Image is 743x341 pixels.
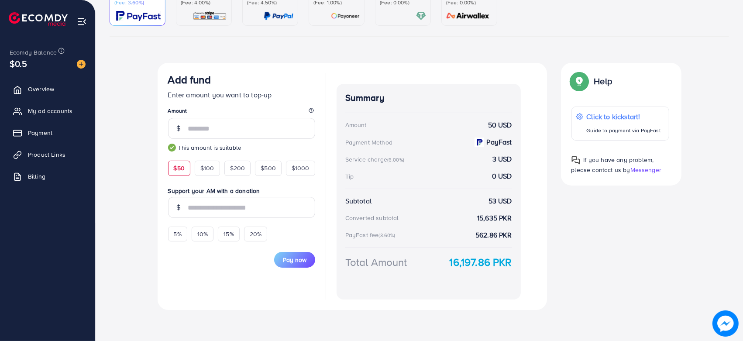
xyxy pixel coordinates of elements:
p: Enter amount you want to top-up [168,90,315,100]
span: $200 [230,164,245,172]
strong: 50 USD [488,120,512,130]
img: payment [475,138,484,147]
label: Support your AM with a donation [168,186,315,195]
a: Overview [7,80,89,98]
legend: Amount [168,107,315,118]
strong: 15,635 PKR [477,213,512,223]
a: Product Links [7,146,89,163]
h3: Add fund [168,73,211,86]
span: $0.5 [10,57,28,70]
div: Subtotal [345,196,371,206]
img: Popup guide [571,156,580,165]
div: Amount [345,121,367,129]
span: Payment [28,128,52,137]
div: Service charge [345,155,407,164]
span: 20% [250,230,261,238]
a: Payment [7,124,89,141]
span: Messenger [630,165,661,174]
img: logo [9,12,68,26]
strong: 3 USD [492,154,512,164]
img: card [116,11,161,21]
p: Click to kickstart! [587,111,661,122]
span: Pay now [283,255,306,264]
img: menu [77,17,87,27]
strong: 0 USD [492,171,512,181]
span: Ecomdy Balance [10,48,57,57]
span: My ad accounts [28,107,72,115]
img: card [331,11,360,21]
span: Overview [28,85,54,93]
div: Payment Method [345,138,392,147]
a: Billing [7,168,89,185]
div: Tip [345,172,354,181]
strong: 16,197.86 PKR [450,255,512,270]
span: $1000 [292,164,310,172]
small: (6.00%) [387,156,404,163]
strong: 53 USD [488,196,512,206]
img: Popup guide [571,73,587,89]
strong: 562.86 PKR [475,230,512,240]
img: image [712,310,739,337]
span: 5% [174,230,182,238]
span: $500 [261,164,276,172]
span: 10% [197,230,208,238]
h4: Summary [345,93,512,103]
p: Guide to payment via PayFast [587,125,661,136]
img: card [416,11,426,21]
img: card [193,11,227,21]
img: guide [168,144,176,152]
img: image [77,60,86,69]
img: card [264,11,293,21]
a: My ad accounts [7,102,89,120]
strong: PayFast [487,137,512,147]
button: Pay now [274,252,315,268]
p: Help [594,76,612,86]
div: Converted subtotal [345,214,399,222]
span: $50 [174,164,185,172]
span: 15% [224,230,234,238]
span: Product Links [28,150,65,159]
span: Billing [28,172,45,181]
small: (3.60%) [378,232,395,239]
div: Total Amount [345,255,407,270]
div: PayFast fee [345,231,398,239]
small: This amount is suitable [168,143,315,152]
span: $100 [200,164,214,172]
img: card [444,11,492,21]
span: If you have any problem, please contact us by [571,155,654,174]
